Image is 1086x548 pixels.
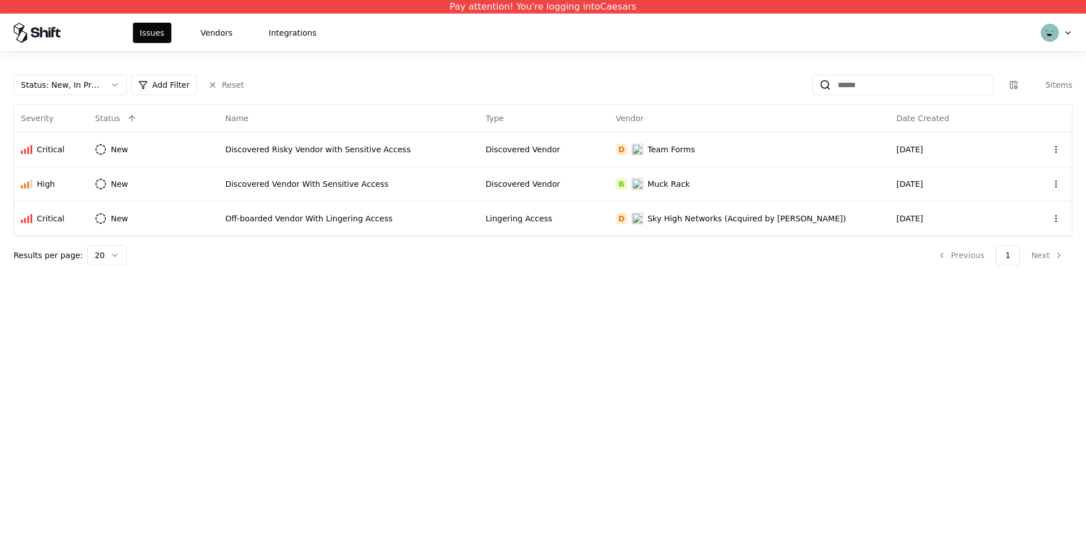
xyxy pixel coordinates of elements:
div: New [111,144,128,155]
div: Lingering Access [486,213,602,224]
div: [DATE] [897,213,1013,224]
div: Type [486,113,504,124]
div: Muck Rack [648,178,690,190]
button: New [95,139,149,160]
div: Date Created [897,113,949,124]
div: Discovered Risky Vendor with Sensitive Access [225,144,472,155]
p: Results per page: [14,250,83,261]
div: D [616,213,627,224]
button: Integrations [262,23,323,43]
button: New [95,174,149,194]
div: D [616,144,627,155]
button: Issues [133,23,171,43]
div: Off-boarded Vendor With Lingering Access [225,213,472,224]
div: Discovered Vendor With Sensitive Access [225,178,472,190]
nav: pagination [928,245,1072,266]
div: Sky High Networks (Acquired by [PERSON_NAME]) [648,213,846,224]
div: New [111,213,128,224]
button: Vendors [194,23,239,43]
div: 5 items [1027,79,1072,91]
div: Name [225,113,248,124]
div: High [37,178,55,190]
div: [DATE] [897,178,1013,190]
img: Team Forms [632,144,643,155]
div: Status [95,113,120,124]
div: Discovered Vendor [486,144,602,155]
div: Critical [37,213,64,224]
div: B [616,178,627,190]
div: Severity [21,113,54,124]
button: Reset [201,75,251,95]
div: Status : New, In Progress [21,79,101,91]
div: Discovered Vendor [486,178,602,190]
img: Sky High Networks (Acquired by McAfee) [632,213,643,224]
button: New [95,208,149,229]
button: Add Filter [131,75,197,95]
img: Muck Rack [632,178,643,190]
div: [DATE] [897,144,1013,155]
div: Critical [37,144,64,155]
div: New [111,178,128,190]
div: Team Forms [648,144,695,155]
button: 1 [996,245,1020,266]
div: Vendor [616,113,644,124]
